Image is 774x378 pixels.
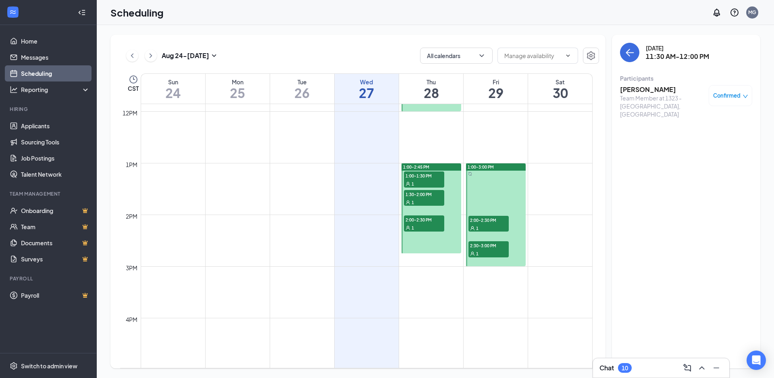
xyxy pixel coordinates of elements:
h1: 25 [206,86,270,100]
a: August 30, 2025 [528,74,592,104]
div: Team Management [10,190,88,197]
button: All calendarsChevronDown [420,48,493,64]
h1: 29 [464,86,528,100]
h3: 11:30 AM-12:00 PM [646,52,709,61]
h1: 24 [141,86,205,100]
button: back-button [620,43,639,62]
span: down [743,94,748,99]
svg: User [470,251,475,256]
button: Settings [583,48,599,64]
svg: Settings [10,362,18,370]
svg: Settings [586,51,596,61]
svg: User [406,200,410,205]
a: August 24, 2025 [141,74,205,104]
h1: 28 [399,86,463,100]
a: OnboardingCrown [21,203,90,219]
a: August 29, 2025 [464,74,528,104]
svg: Analysis [10,86,18,94]
div: Team Member at 1323 - [GEOGRAPHIC_DATA], [GEOGRAPHIC_DATA] [620,94,705,118]
span: CST [128,84,139,92]
a: PayrollCrown [21,287,90,303]
div: MG [748,9,756,16]
a: Applicants [21,118,90,134]
a: Scheduling [21,65,90,81]
span: Confirmed [713,92,741,100]
button: ChevronRight [145,50,157,62]
div: 12pm [121,109,139,117]
div: 3pm [124,263,139,272]
div: 2pm [124,212,139,221]
div: Sat [528,78,592,86]
svg: Clock [129,75,138,84]
div: Thu [399,78,463,86]
svg: ComposeMessage [682,363,692,373]
h1: 26 [270,86,334,100]
span: 1 [412,200,414,205]
div: 10 [622,365,628,372]
a: August 25, 2025 [206,74,270,104]
div: Mon [206,78,270,86]
div: Tue [270,78,334,86]
svg: Notifications [712,8,722,17]
span: 1 [412,225,414,231]
span: 1:00-1:30 PM [404,171,444,180]
svg: ChevronUp [697,363,707,373]
div: 1pm [124,160,139,169]
svg: QuestionInfo [730,8,739,17]
h3: Aug 24 - [DATE] [162,51,209,60]
div: Reporting [21,86,90,94]
div: Hiring [10,106,88,113]
span: 1:00-3:00 PM [468,164,494,170]
div: 4pm [124,315,139,324]
h1: 27 [335,86,399,100]
div: [DATE] [646,44,709,52]
button: ComposeMessage [681,361,694,374]
svg: ChevronLeft [128,51,136,61]
span: 2:00-2:30 PM [468,216,509,224]
svg: ArrowLeft [625,48,635,57]
div: 5pm [124,367,139,376]
div: Sun [141,78,205,86]
a: SurveysCrown [21,251,90,267]
svg: ChevronDown [565,52,571,59]
div: Wed [335,78,399,86]
span: 2:00-2:30 PM [404,215,444,223]
a: August 27, 2025 [335,74,399,104]
a: Talent Network [21,166,90,182]
a: August 28, 2025 [399,74,463,104]
a: DocumentsCrown [21,235,90,251]
span: 1:30-2:00 PM [404,190,444,198]
div: Payroll [10,275,88,282]
h3: [PERSON_NAME] [620,85,705,94]
svg: User [406,226,410,230]
input: Manage availability [504,51,562,60]
h1: 30 [528,86,592,100]
svg: Sync [468,172,472,176]
div: Switch to admin view [21,362,77,370]
svg: Minimize [712,363,721,373]
svg: ChevronRight [147,51,155,61]
svg: User [470,226,475,231]
a: Sourcing Tools [21,134,90,150]
svg: ChevronDown [478,52,486,60]
span: 2:30-3:00 PM [468,241,509,249]
svg: User [406,182,410,186]
a: TeamCrown [21,219,90,235]
button: Minimize [710,361,723,374]
svg: Collapse [78,8,86,17]
a: Job Postings [21,150,90,166]
h3: Chat [599,363,614,372]
div: Open Intercom Messenger [747,351,766,370]
span: 1 [412,181,414,187]
h1: Scheduling [110,6,164,19]
a: Messages [21,49,90,65]
svg: WorkstreamLogo [9,8,17,16]
button: ChevronLeft [126,50,138,62]
button: ChevronUp [695,361,708,374]
span: 1 [476,226,479,231]
span: 1:00-2:45 PM [403,164,429,170]
div: Participants [620,74,752,82]
span: 1 [476,251,479,257]
div: Fri [464,78,528,86]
